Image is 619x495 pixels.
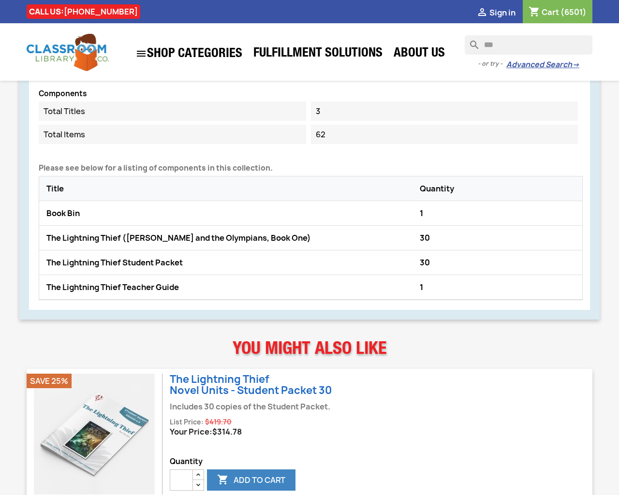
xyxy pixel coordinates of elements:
span: Regular price [205,417,232,427]
div: The Lightning Thief Student Packet [44,255,417,270]
a: SHOP CATEGORIES [131,43,247,64]
img: The Lightning Thief (Novel Units - Student Packet 30) [34,374,155,495]
div: The Lightning Thief Teacher Guide [44,280,417,294]
dd: 3 [311,102,578,121]
span: Cart [542,7,559,17]
div: 1 [417,206,577,220]
div: Book Bin [44,206,417,220]
span: → [572,60,579,70]
div: Your Price: [170,427,332,437]
span: Sign in [489,7,516,18]
div: Quantity [417,181,577,196]
span: (6501) [560,7,587,17]
i:  [135,48,147,59]
span: Price [212,426,242,437]
p: Please see below for a listing of components in this collection. [39,163,583,173]
input: Quantity [170,469,193,491]
a: Fulfillment Solutions [249,44,387,64]
dt: Total Titles [39,102,306,121]
img: Classroom Library Company [27,34,109,71]
i:  [476,7,488,19]
i: search [465,35,476,47]
dt: Total Items [39,125,306,144]
span: List Price: [170,418,204,426]
div: 1 [417,280,577,294]
dd: 62 [311,125,578,144]
div: 30 [417,255,577,270]
i:  [217,475,229,486]
span: Quantity [170,457,332,466]
div: 30 [417,231,577,245]
a: [PHONE_NUMBER] [64,6,138,17]
a: Shopping cart link containing 6501 product(s) [529,7,587,17]
li: Save 25% [27,374,72,388]
a:  Sign in [476,7,516,18]
div: CALL US: [27,4,140,19]
a: The Lightning ThiefNovel Units - Student Packet 30 [170,372,332,397]
a: Advanced Search→ [506,60,579,70]
i: shopping_cart [529,7,540,18]
a: About Us [389,44,450,64]
input: Search [465,35,592,55]
span: - or try - [478,59,506,69]
p: You might also like [19,331,600,370]
p: Components [39,90,583,98]
button: Add to cart [207,469,295,491]
div: Title [44,181,417,196]
div: Includes 30 copies of the Student Packet. [170,400,332,417]
div: The Lightning Thief ([PERSON_NAME] and the Olympians, Book One) [44,231,417,245]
